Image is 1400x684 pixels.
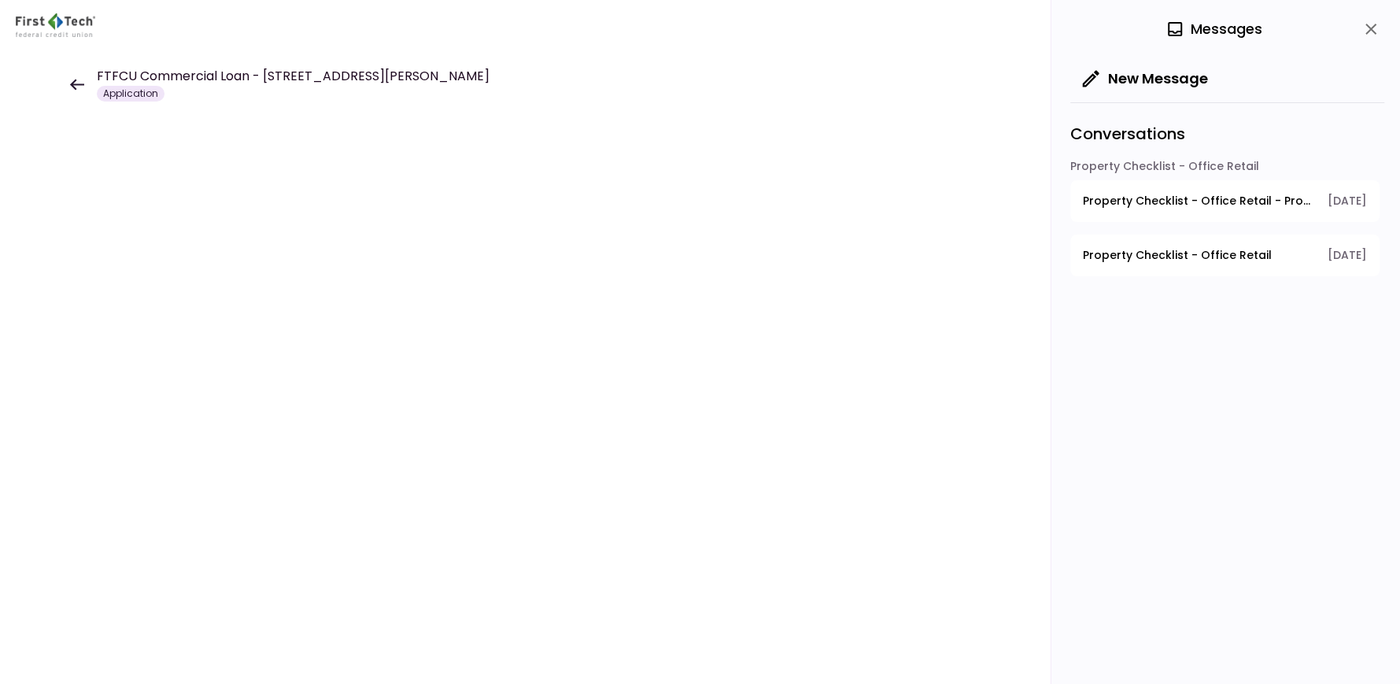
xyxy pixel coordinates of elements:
img: Partner icon [16,13,95,37]
span: [DATE] [1328,193,1367,209]
span: [DATE] [1328,247,1367,264]
div: Messages [1165,17,1262,41]
span: Property Checklist - Office Retail - Property Hazard Insurance Policy and Liability Insurance Policy [1083,193,1317,209]
span: Property Checklist - Office Retail [1083,247,1272,264]
button: New Message [1070,58,1221,99]
div: Conversations [1070,102,1384,158]
div: Application [97,86,164,102]
h1: FTFCU Commercial Loan - [STREET_ADDRESS][PERSON_NAME] [97,67,489,86]
button: open-conversation [1070,235,1380,276]
div: Property Checklist - Office Retail [1070,158,1380,180]
button: close [1358,16,1384,43]
button: open-conversation [1070,180,1380,222]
